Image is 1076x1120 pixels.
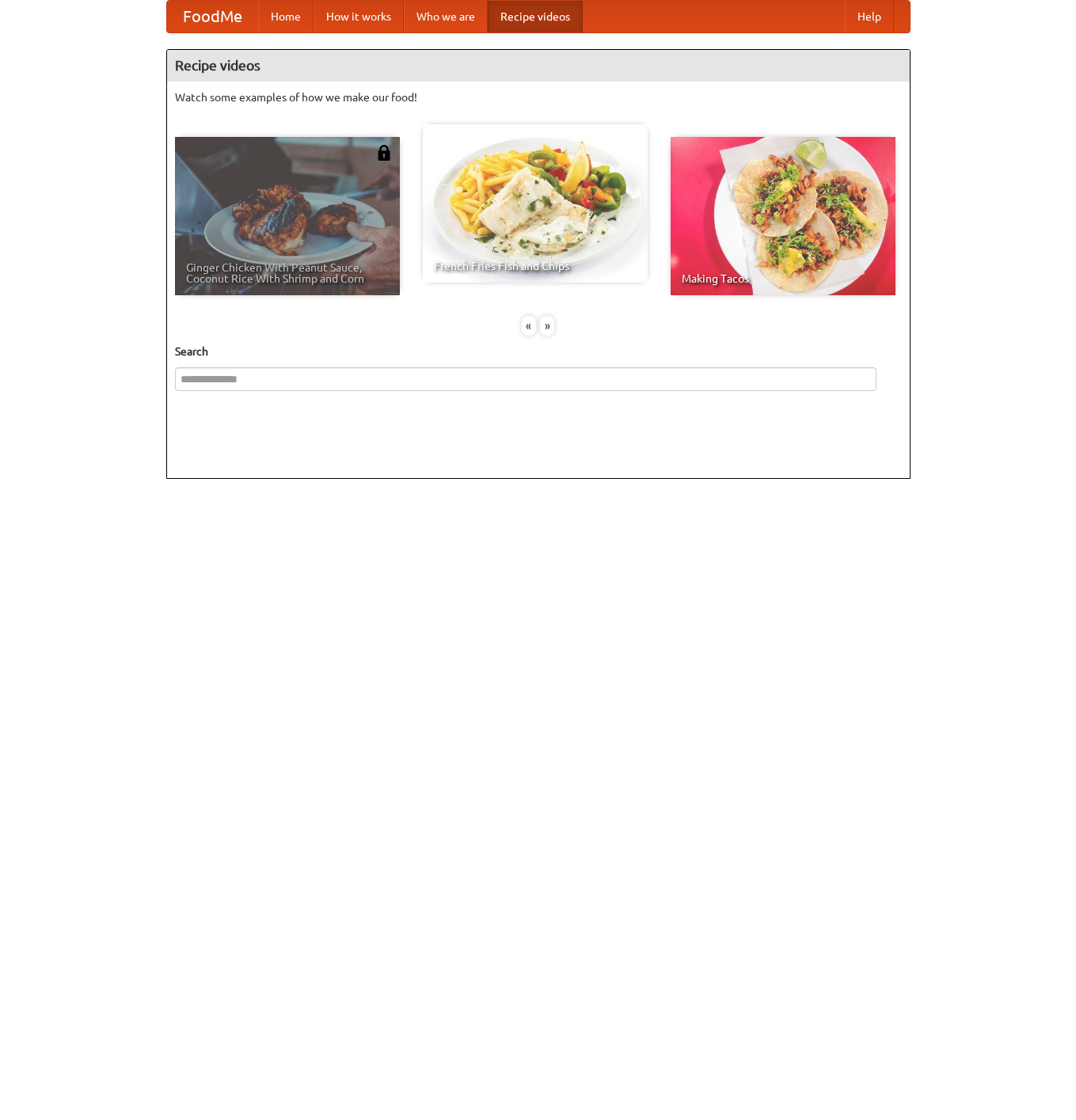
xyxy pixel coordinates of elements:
[376,145,392,161] img: 483408.png
[423,124,648,283] a: French Fries Fish and Chips
[434,260,637,271] span: French Fries Fish and Chips
[404,1,488,32] a: Who we are
[167,50,910,82] h4: Recipe videos
[682,273,884,284] span: Making Tacos
[522,316,536,336] div: «
[845,1,894,32] a: Help
[167,1,258,32] a: FoodMe
[540,316,554,336] div: »
[488,1,583,32] a: Recipe videos
[175,89,902,105] p: Watch some examples of how we make our food!
[314,1,404,32] a: How it works
[175,344,902,359] h5: Search
[671,137,895,295] a: Making Tacos
[258,1,314,32] a: Home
